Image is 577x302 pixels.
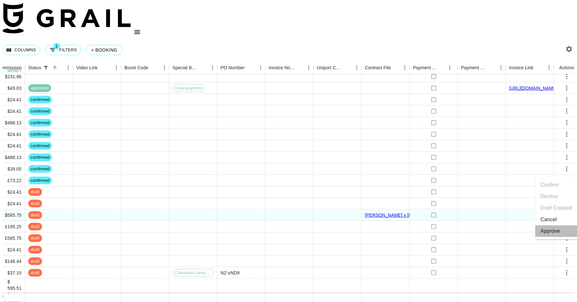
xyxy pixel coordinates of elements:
div: Status [25,62,73,74]
button: select merge strategy [561,117,572,128]
button: select merge strategy [561,83,572,94]
button: Menu [445,63,455,72]
button: Sort [98,63,107,72]
button: Show filters [46,45,81,55]
span: approved [28,85,51,91]
button: select merge strategy [561,152,572,163]
button: Sort [533,63,542,72]
div: Contract File [365,62,391,74]
button: Menu [160,63,169,72]
button: + Booking [86,45,122,55]
button: Sort [199,63,208,72]
button: Sort [50,63,59,72]
button: open drawer [131,26,144,38]
span: confirmed [28,120,52,126]
span: Cancelled campaign production fee [173,270,213,276]
span: Downpayment [173,85,205,91]
div: Invoice Link [506,62,554,74]
button: Menu [256,63,265,72]
div: Invoice Link [509,62,533,74]
div: Payment Sent Date [458,62,506,74]
div: $ [7,279,21,285]
button: select merge strategy [561,233,572,244]
span: confirmed [28,131,52,137]
div: Special Booking Type [169,62,217,74]
span: 1 [54,43,60,49]
button: Select columns [3,45,40,55]
button: Sort [148,63,157,72]
div: Uniport Contact Email [317,62,343,74]
li: Cancel [535,214,577,225]
button: select merge strategy [561,71,572,82]
button: Menu [304,63,314,72]
div: Actions [559,62,574,74]
span: draft [28,247,42,253]
span: draft [28,235,42,241]
button: select merge strategy [561,244,572,255]
button: select merge strategy [561,256,572,267]
button: select merge strategy [561,267,572,278]
span: confirmed [28,96,52,103]
button: Sort [295,63,304,72]
div: Approve [540,227,560,235]
div: 1 active filter [41,63,50,72]
button: Sort [487,63,496,72]
div: Special Booking Type [172,62,199,74]
button: select merge strategy [561,106,572,117]
div: Payment Sent [413,62,438,74]
button: select merge strategy [561,140,572,151]
button: select merge strategy [561,94,572,105]
div: Status [28,62,41,74]
div: Invoice Notes [265,62,314,74]
button: Sort [391,63,400,72]
div: NZ-sND9 [221,270,239,276]
span: confirmed [28,108,52,114]
img: Grail Talent [3,3,131,33]
span: draft [28,212,42,218]
span: draft [28,223,42,230]
button: Menu [352,63,362,72]
div: Boost Code [124,62,148,74]
button: Sort [245,63,254,72]
div: Invoice Notes [269,62,295,74]
button: select merge strategy [561,164,572,174]
span: draft [28,189,42,195]
span: confirmed [28,154,52,160]
button: Menu [496,63,506,72]
span: draft [28,270,42,276]
span: confirmed [28,166,52,172]
span: draft [28,258,42,264]
button: Show filters [41,63,50,72]
span: draft [28,200,42,206]
a: [URL][DOMAIN_NAME] [509,85,557,91]
div: Payment Sent [410,62,458,74]
button: select merge strategy [561,129,572,140]
button: Menu [400,63,410,72]
button: Menu [63,63,73,72]
button: select merge strategy [561,175,572,186]
div: Video Link [76,62,98,74]
button: Menu [208,63,217,72]
div: Uniport Contact Email [314,62,362,74]
div: Contract File [362,62,410,74]
button: Menu [544,63,554,72]
div: $ [1,293,21,300]
div: £ [7,291,21,298]
div: Boost Code [121,62,169,74]
div: PO Number [221,62,245,74]
button: Menu [112,63,121,72]
span: confirmed [28,143,52,149]
div: PO Number [217,62,265,74]
div: money [7,69,22,73]
div: 595.51 [7,285,21,291]
a: [PERSON_NAME] x [PERSON_NAME] Colostrum IG [DATE].docx [365,212,500,218]
button: Sort [343,63,352,72]
span: confirmed [28,177,52,183]
div: Payment Sent Date [461,62,487,74]
button: Sort [438,63,447,72]
div: Video Link [73,62,121,74]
